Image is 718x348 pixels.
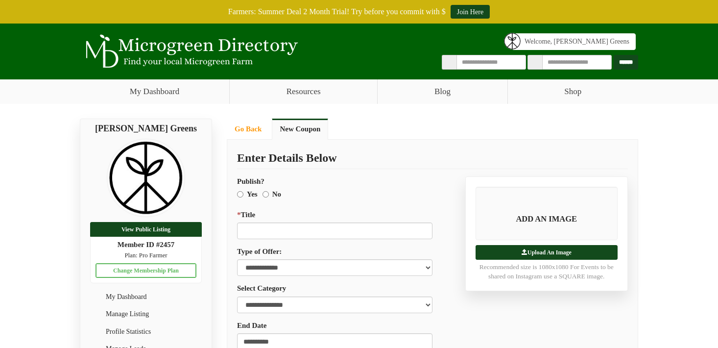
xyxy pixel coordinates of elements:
[237,247,628,257] label: Type of Offer:
[237,297,432,313] select: select-1
[90,328,202,335] a: Profile Statistics
[237,321,266,331] label: End Date
[508,79,638,104] a: Shop
[237,176,628,187] label: Publish?
[72,5,646,19] div: Farmers: Summer Deal 2 Month Trial! Try before you commit with $
[90,124,202,134] h4: [PERSON_NAME] Greens
[601,59,606,66] i: Use Current Location
[504,33,521,50] img: pimage 2457 189 photo
[247,189,258,199] label: Yes
[378,79,507,104] a: Blog
[107,139,185,217] img: pimage 2457 189 photo
[512,33,636,50] a: Welcome, [PERSON_NAME] Greens
[476,262,618,281] span: Recommended size is 1080x1080 For Events to be shared on Instagram use a SQUARE image.
[476,245,618,260] label: Upload An Image
[486,202,608,225] p: ADD AN IMAGE
[118,241,174,249] span: Member ID #2457
[80,34,300,69] img: Microgreen Directory
[237,149,628,169] p: Enter Details Below
[237,259,432,276] select: coupon_fields_344-element-14-1
[90,310,202,318] a: Manage Listing
[237,210,628,220] label: Title
[263,191,269,198] input: No
[124,252,167,259] span: Plan: Pro Farmer
[272,189,281,199] label: No
[237,191,243,198] input: Yes
[90,293,202,300] a: My Dashboard
[451,5,490,19] a: Join Here
[272,119,328,139] a: New Coupon
[80,79,229,104] a: My Dashboard
[237,283,628,294] label: Select Category
[96,263,196,278] a: Change Membership Plan
[90,222,202,237] a: View Public Listing
[230,79,377,104] a: Resources
[227,119,269,139] a: Go Back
